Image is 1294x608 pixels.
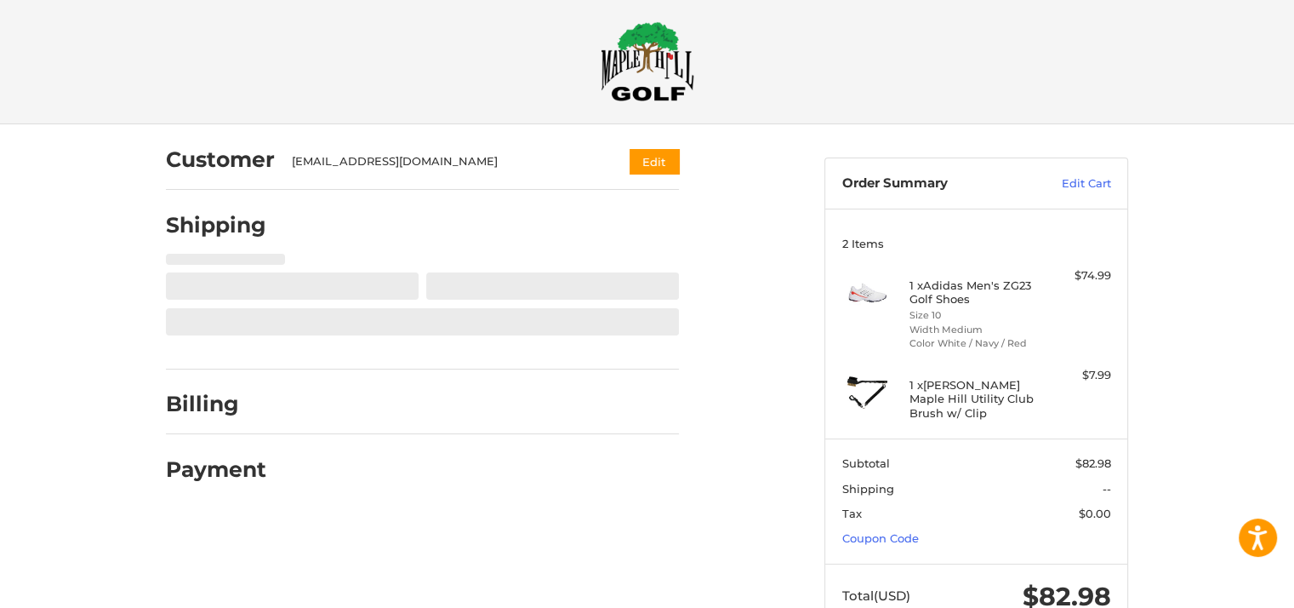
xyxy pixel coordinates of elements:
[909,278,1040,307] h4: 1 x Adidas Men's ZG23 Golf Shoes
[909,308,1040,323] li: Size 10
[842,237,1111,250] h3: 2 Items
[166,212,266,238] h2: Shipping
[842,456,890,470] span: Subtotal
[1079,507,1111,520] span: $0.00
[842,507,862,520] span: Tax
[909,378,1040,420] h4: 1 x [PERSON_NAME] Maple Hill Utility Club Brush w/ Clip
[166,456,266,483] h2: Payment
[630,149,679,174] button: Edit
[909,336,1040,351] li: Color White / Navy / Red
[842,175,1025,192] h3: Order Summary
[166,146,275,173] h2: Customer
[1044,367,1111,384] div: $7.99
[1154,562,1294,608] iframe: Google Customer Reviews
[842,482,894,496] span: Shipping
[292,153,597,170] div: [EMAIL_ADDRESS][DOMAIN_NAME]
[601,21,694,101] img: Maple Hill Golf
[909,323,1040,337] li: Width Medium
[1075,456,1111,470] span: $82.98
[1025,175,1111,192] a: Edit Cart
[1103,482,1111,496] span: --
[166,391,265,417] h2: Billing
[1044,267,1111,284] div: $74.99
[842,531,919,545] a: Coupon Code
[842,588,910,604] span: Total (USD)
